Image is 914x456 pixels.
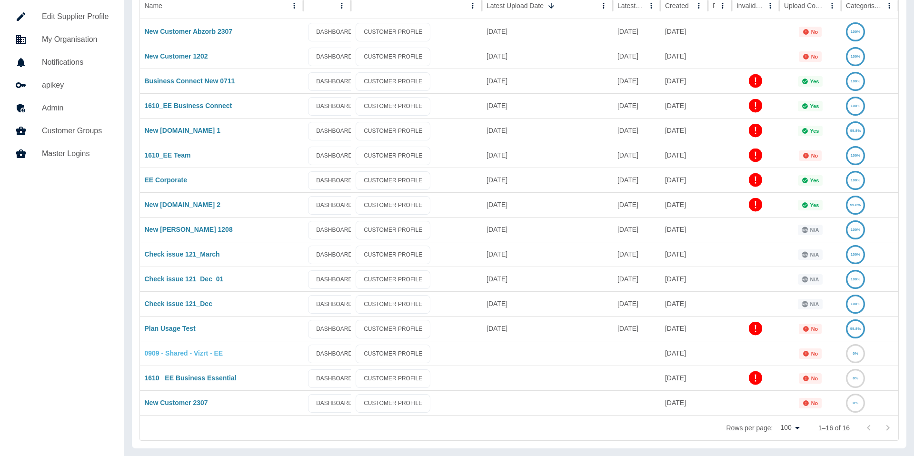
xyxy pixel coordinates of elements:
[356,23,430,41] a: CUSTOMER PROFILE
[482,143,613,168] div: 21 Oct 2024
[8,119,117,142] a: Customer Groups
[851,252,860,257] text: 100%
[853,401,858,405] text: 0%
[846,374,865,382] a: 0%
[145,77,235,85] a: Business Connect New 0711
[851,79,860,83] text: 100%
[811,153,818,159] p: No
[613,69,660,93] div: 25 Dec 2024
[846,102,865,109] a: 100%
[356,147,430,165] a: CUSTOMER PROFILE
[811,54,818,59] p: No
[145,151,191,159] a: 1610_EE Team
[42,34,109,45] h5: My Organisation
[356,246,430,264] a: CUSTOMER PROFILE
[356,369,430,388] a: CUSTOMER PROFILE
[308,72,360,91] a: DASHBOARD
[308,23,360,41] a: DASHBOARD
[308,394,360,413] a: DASHBOARD
[8,5,117,28] a: Edit Supplier Profile
[308,171,360,190] a: DASHBOARD
[811,376,818,381] p: No
[798,274,823,285] div: This status is not applicable for customers using manual upload.
[810,277,819,282] p: N/A
[660,93,708,118] div: 17 Oct 2024
[851,54,860,59] text: 100%
[42,102,109,114] h5: Admin
[660,390,708,415] div: 23 Jul 2024
[308,196,360,215] a: DASHBOARD
[356,122,430,140] a: CUSTOMER PROFILE
[665,2,689,10] div: Created
[617,2,644,10] div: Latest Usage
[853,376,858,380] text: 0%
[613,118,660,143] div: 01 Dec 2024
[482,118,613,143] div: 02 Dec 2024
[356,196,430,215] a: CUSTOMER PROFILE
[145,300,212,307] a: Check issue 121_Dec
[145,127,220,134] a: New [DOMAIN_NAME] 1
[308,97,360,116] a: DASHBOARD
[846,349,865,357] a: 0%
[660,316,708,341] div: 02 Jul 2024
[42,125,109,137] h5: Customer Groups
[850,203,861,207] text: 99.8%
[660,366,708,390] div: 17 Oct 2024
[810,301,819,307] p: N/A
[799,373,822,384] div: Not all required reports for this customer were uploaded for the latest usage month.
[660,44,708,69] div: 12 Feb 2025
[145,349,223,357] a: 0909 - Shared - Vizrt - EE
[487,2,544,10] div: Latest Upload Date
[482,291,613,316] div: 23 Jul 2024
[356,295,430,314] a: CUSTOMER PROFILE
[784,2,825,10] div: Upload Complete
[482,217,613,242] div: 12 Aug 2024
[713,2,715,10] div: Ref
[308,221,360,239] a: DASHBOARD
[482,242,613,267] div: 23 Jul 2024
[145,2,162,10] div: Name
[308,295,360,314] a: DASHBOARD
[811,400,818,406] p: No
[145,325,196,332] a: Plan Usage Test
[356,171,430,190] a: CUSTOMER PROFILE
[660,118,708,143] div: 02 Aug 2024
[145,102,232,109] a: 1610_EE Business Connect
[42,148,109,159] h5: Master Logins
[145,226,233,233] a: New [PERSON_NAME] 1208
[482,19,613,44] div: 02 Sep 2025
[810,252,819,258] p: N/A
[851,302,860,306] text: 100%
[356,72,430,91] a: CUSTOMER PROFILE
[846,201,865,208] a: 99.8%
[846,127,865,134] a: 99.8%
[810,202,819,208] p: Yes
[482,168,613,192] div: 09 Oct 2024
[850,327,861,331] text: 99.8%
[799,27,822,37] div: Not all required reports for this customer were uploaded for the latest usage month.
[660,267,708,291] div: 23 Jul 2024
[811,326,818,332] p: No
[660,143,708,168] div: 17 Oct 2024
[810,128,819,134] p: Yes
[8,51,117,74] a: Notifications
[810,227,819,233] p: N/A
[8,142,117,165] a: Master Logins
[846,226,865,233] a: 100%
[145,374,237,382] a: 1610_ EE Business Essential
[8,74,117,97] a: apikey
[799,348,822,359] div: Not all required reports for this customer were uploaded for the latest usage month.
[613,217,660,242] div: 01 Jun 2024
[482,192,613,217] div: 03 Sep 2024
[850,129,861,133] text: 99.8%
[613,168,660,192] div: 01 Oct 2024
[846,2,882,10] div: Categorised
[613,44,660,69] div: 02 Feb 2025
[482,93,613,118] div: 30 Dec 2024
[798,225,823,235] div: This status is not applicable for customers using manual upload.
[308,320,360,338] a: DASHBOARD
[8,28,117,51] a: My Organisation
[660,168,708,192] div: 01 Oct 2024
[846,77,865,85] a: 100%
[736,2,763,10] div: Invalid Creds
